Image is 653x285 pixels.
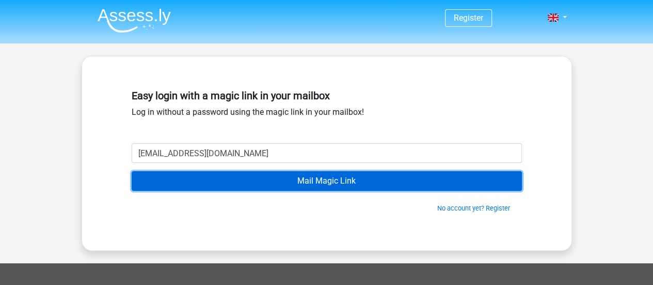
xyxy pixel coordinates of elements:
input: Email [132,143,522,163]
div: Log in without a password using the magic link in your mailbox! [132,85,522,143]
h5: Easy login with a magic link in your mailbox [132,89,522,102]
a: Register [454,13,483,23]
input: Mail Magic Link [132,171,522,191]
a: No account yet? Register [437,204,510,212]
img: Assessly [98,8,171,33]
